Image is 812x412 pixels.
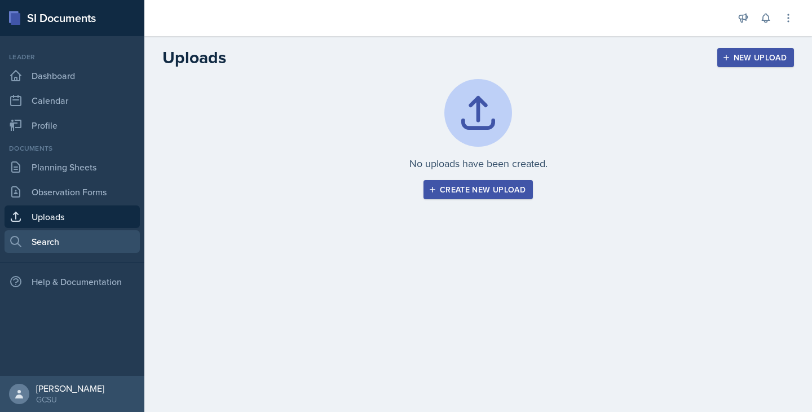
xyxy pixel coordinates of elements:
[5,156,140,178] a: Planning Sheets
[36,394,104,405] div: GCSU
[725,53,787,62] div: New Upload
[423,180,533,199] button: Create new upload
[5,270,140,293] div: Help & Documentation
[5,205,140,228] a: Uploads
[431,185,526,194] div: Create new upload
[409,156,548,171] p: No uploads have been created.
[5,89,140,112] a: Calendar
[162,47,226,68] h2: Uploads
[36,383,104,394] div: [PERSON_NAME]
[5,230,140,253] a: Search
[5,114,140,137] a: Profile
[5,181,140,203] a: Observation Forms
[5,143,140,154] div: Documents
[5,64,140,87] a: Dashboard
[5,52,140,62] div: Leader
[717,48,795,67] button: New Upload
